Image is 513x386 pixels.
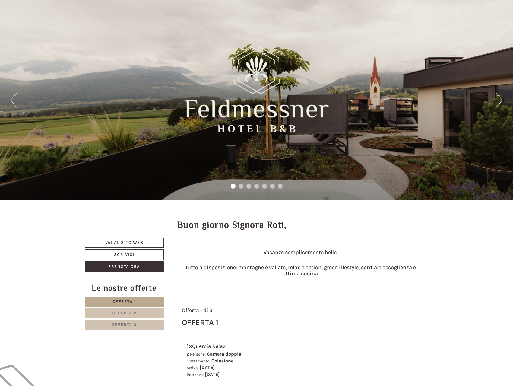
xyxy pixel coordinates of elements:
div: Offerta 1 [182,317,218,328]
a: Vai al sito web [85,238,164,248]
span: Offerta 2 [112,311,137,316]
b: [DATE] [200,365,214,370]
small: Trattamento: [187,359,210,363]
b: Colazione [211,358,233,364]
button: Next [496,93,502,108]
h4: Vacanze semplicemente belle. [182,250,420,262]
div: Quercia Relax [187,342,291,351]
a: Scrivici [85,249,164,260]
b: [DATE] [205,372,220,377]
b: Camera doppia [207,351,241,357]
button: Previous [11,93,17,108]
a: Prenota ora [85,261,164,272]
span: Offerta 1 [112,299,136,304]
h4: Tutto a disposizione: montagne e vallate, relax e action, green lifestyle, cordiale accoglienza e... [182,265,420,277]
span: Offerta 1 di 3 [182,307,213,314]
small: 2 Persone: [187,352,206,356]
small: Partenza: [187,372,204,377]
span: Offerta 3 [112,322,137,327]
h1: Buon giorno Signora Roti, [177,220,287,230]
div: Le nostre offerte [85,282,164,294]
small: Arrivo: [187,365,198,370]
b: 1x [187,343,192,349]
